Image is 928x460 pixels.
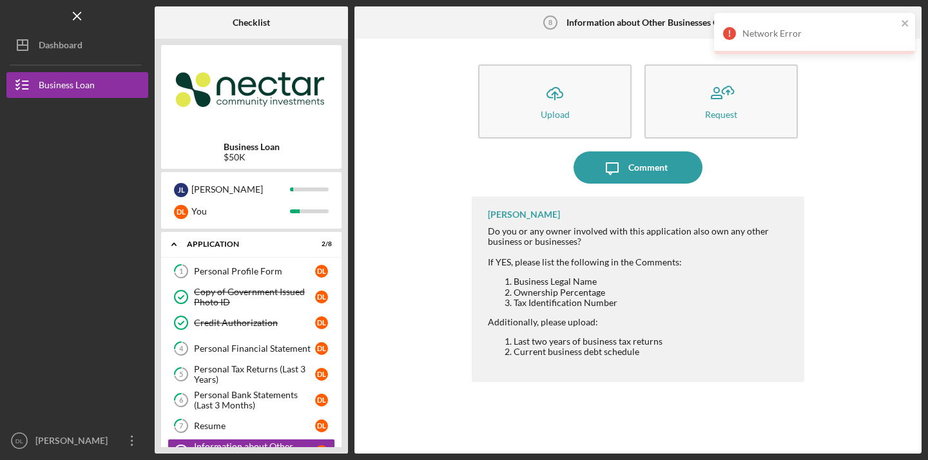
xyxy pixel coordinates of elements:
[39,72,95,101] div: Business Loan
[742,28,897,39] div: Network Error
[315,445,328,458] div: D L
[233,17,270,28] b: Checklist
[705,110,737,119] div: Request
[224,152,280,162] div: $50K
[168,413,335,439] a: 7ResumeDL
[39,32,82,61] div: Dashboard
[488,226,791,247] div: Do you or any owner involved with this application also own any other business or businesses?
[194,287,315,307] div: Copy of Government Issued Photo ID
[514,347,791,357] li: Current business debt schedule
[174,183,188,197] div: J L
[548,19,552,26] tspan: 8
[194,390,315,410] div: Personal Bank Statements (Last 3 Months)
[6,72,148,98] button: Business Loan
[32,428,116,457] div: [PERSON_NAME]
[179,396,184,405] tspan: 6
[315,342,328,355] div: D L
[514,336,791,347] li: Last two years of business tax returns
[168,258,335,284] a: 1Personal Profile FormDL
[15,437,24,445] text: DL
[315,368,328,381] div: D L
[514,276,791,287] li: Business Legal Name
[179,422,184,430] tspan: 7
[315,291,328,303] div: D L
[194,318,315,328] div: Credit Authorization
[315,419,328,432] div: D L
[161,52,342,129] img: Product logo
[194,343,315,354] div: Personal Financial Statement
[566,17,742,28] b: Information about Other Businesses Owned
[478,64,632,139] button: Upload
[191,178,290,200] div: [PERSON_NAME]
[168,310,335,336] a: Credit AuthorizationDL
[644,64,798,139] button: Request
[315,394,328,407] div: D L
[194,364,315,385] div: Personal Tax Returns (Last 3 Years)
[194,266,315,276] div: Personal Profile Form
[168,336,335,361] a: 4Personal Financial StatementDL
[168,361,335,387] a: 5Personal Tax Returns (Last 3 Years)DL
[628,151,668,184] div: Comment
[224,142,280,152] b: Business Loan
[488,317,791,327] div: Additionally, please upload:
[179,267,183,276] tspan: 1
[179,345,184,353] tspan: 4
[194,421,315,431] div: Resume
[179,370,183,379] tspan: 5
[309,240,332,248] div: 2 / 8
[168,387,335,413] a: 6Personal Bank Statements (Last 3 Months)DL
[6,32,148,58] button: Dashboard
[191,200,290,222] div: You
[6,428,148,454] button: DL[PERSON_NAME]
[574,151,702,184] button: Comment
[488,209,560,220] div: [PERSON_NAME]
[541,110,570,119] div: Upload
[514,287,791,298] li: Ownership Percentage
[315,265,328,278] div: D L
[187,240,300,248] div: Application
[901,18,910,30] button: close
[514,298,791,308] li: Tax Identification Number
[174,205,188,219] div: D L
[315,316,328,329] div: D L
[488,257,791,267] div: If YES, please list the following in the Comments:
[168,284,335,310] a: Copy of Government Issued Photo IDDL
